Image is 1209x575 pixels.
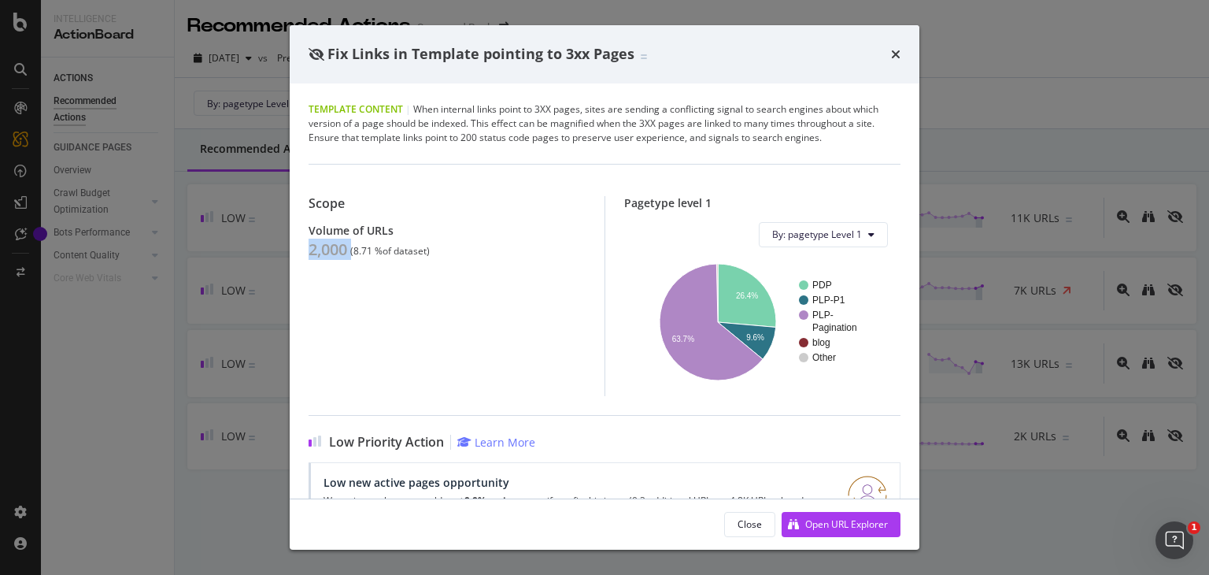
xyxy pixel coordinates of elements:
button: Open URL Explorer [782,512,900,537]
img: Equal [641,54,647,59]
text: blog [812,337,830,348]
span: Template Content [309,102,403,116]
div: 2,000 [309,240,347,259]
div: Close [738,517,762,531]
svg: A chart. [637,260,882,384]
text: 26.4% [735,291,757,299]
div: modal [290,25,919,550]
div: Learn More [475,435,535,450]
div: Low new active pages opportunity [324,476,829,489]
text: PLP- [812,310,834,321]
div: times [891,44,900,65]
text: PLP-P1 [812,295,845,306]
div: eye-slash [309,48,324,61]
span: 1 [1188,521,1200,534]
div: Scope [309,196,586,211]
div: Volume of URLs [309,224,586,237]
text: 9.6% [746,333,764,342]
span: | [405,102,411,116]
img: RO06QsNG.png [848,476,887,515]
div: When internal links point to 3XX pages, sites are sending a conflicting signal to search engines ... [309,102,900,145]
a: Learn More [457,435,535,450]
text: 63.7% [671,335,693,343]
div: Pagetype level 1 [624,196,901,210]
span: By: pagetype Level 1 [772,228,862,241]
span: Fix Links in Template pointing to 3xx Pages [327,44,634,63]
text: Pagination [812,322,857,333]
iframe: Intercom live chat [1155,521,1193,559]
p: We estimate that you could get if you fix this issue (0.3 additional URLs vs 4.8K URLs already ac... [324,495,829,517]
div: ( 8.71 % of dataset ) [350,246,430,257]
text: PDP [812,280,832,291]
span: Low Priority Action [329,435,444,450]
text: Other [812,352,836,363]
div: Open URL Explorer [805,517,888,531]
button: Close [724,512,775,537]
strong: +0.0% active pages [459,494,547,507]
button: By: pagetype Level 1 [759,222,888,247]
